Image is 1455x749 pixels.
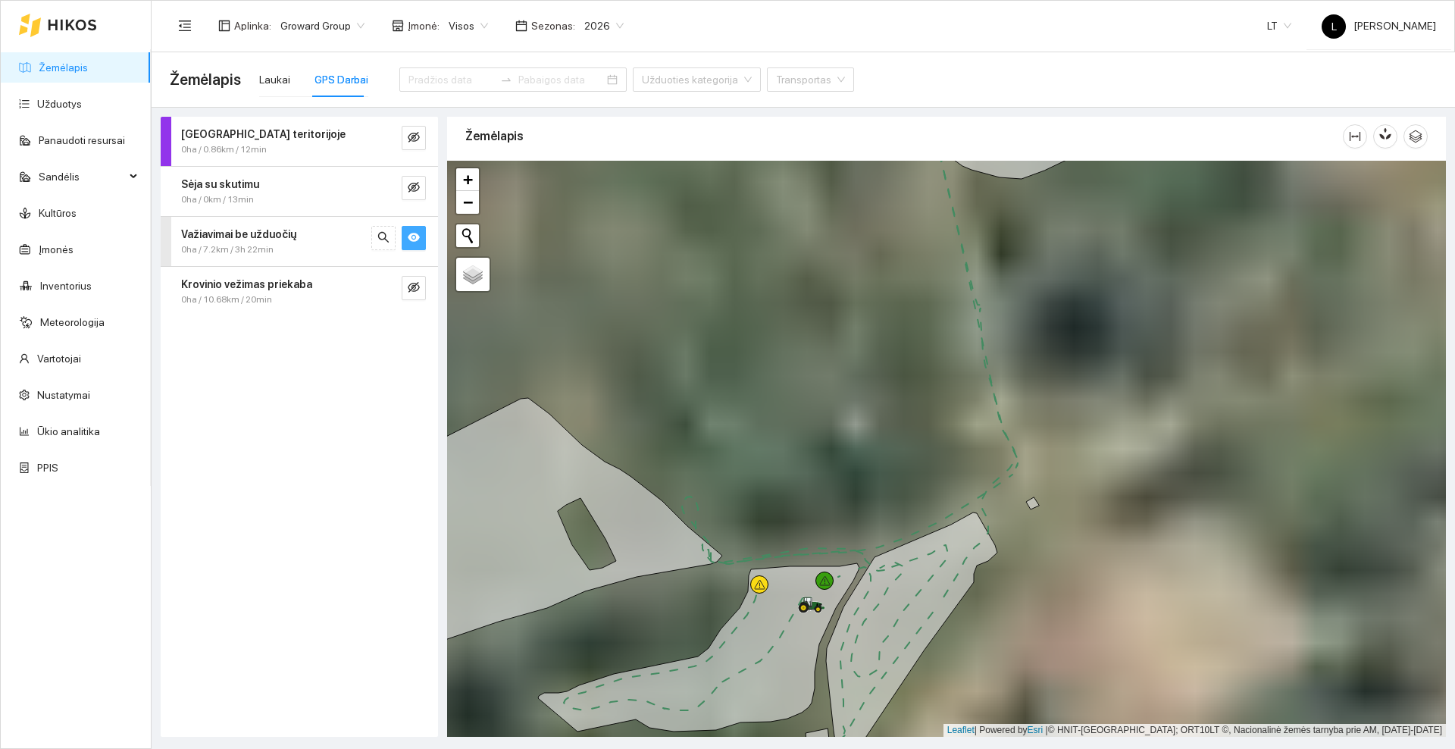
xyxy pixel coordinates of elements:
[170,11,200,41] button: menu-fold
[456,258,490,291] a: Layers
[456,168,479,191] a: Zoom in
[280,14,365,37] span: Groward Group
[39,243,74,255] a: Įmonės
[40,316,105,328] a: Meteorologija
[181,178,259,190] strong: Sėja su skutimu
[456,191,479,214] a: Zoom out
[181,243,274,257] span: 0ha / 7.2km / 3h 22min
[161,267,438,316] div: Krovinio vežimas priekaba0ha / 10.68km / 20mineye-invisible
[408,231,420,246] span: eye
[402,276,426,300] button: eye-invisible
[371,226,396,250] button: search
[500,74,512,86] span: swap-right
[39,161,125,192] span: Sandėlis
[500,74,512,86] span: to
[463,193,473,212] span: −
[1344,130,1366,143] span: column-width
[408,131,420,146] span: eye-invisible
[181,193,254,207] span: 0ha / 0km / 13min
[40,280,92,292] a: Inventorius
[1046,725,1048,735] span: |
[170,67,241,92] span: Žemėlapis
[259,71,290,88] div: Laukai
[181,228,296,240] strong: Važiavimai be užduočių
[392,20,404,32] span: shop
[531,17,575,34] span: Sezonas :
[314,71,368,88] div: GPS Darbai
[408,281,420,296] span: eye-invisible
[39,61,88,74] a: Žemėlapis
[181,293,272,307] span: 0ha / 10.68km / 20min
[402,176,426,200] button: eye-invisible
[37,353,81,365] a: Vartotojai
[449,14,488,37] span: Visos
[584,14,624,37] span: 2026
[402,226,426,250] button: eye
[37,389,90,401] a: Nustatymai
[181,128,346,140] strong: [GEOGRAPHIC_DATA] teritorijoje
[1267,14,1291,37] span: LT
[1331,14,1337,39] span: L
[161,217,438,266] div: Važiavimai be užduočių0ha / 7.2km / 3h 22minsearcheye
[161,117,438,166] div: [GEOGRAPHIC_DATA] teritorijoje0ha / 0.86km / 12mineye-invisible
[402,126,426,150] button: eye-invisible
[515,20,527,32] span: calendar
[377,231,390,246] span: search
[161,167,438,216] div: Sėja su skutimu0ha / 0km / 13mineye-invisible
[1028,725,1044,735] a: Esri
[37,462,58,474] a: PPIS
[181,278,312,290] strong: Krovinio vežimas priekaba
[456,224,479,247] button: Initiate a new search
[1343,124,1367,149] button: column-width
[463,170,473,189] span: +
[465,114,1343,158] div: Žemėlapis
[178,19,192,33] span: menu-fold
[181,143,267,157] span: 0ha / 0.86km / 12min
[37,98,82,110] a: Užduotys
[943,724,1446,737] div: | Powered by © HNIT-[GEOGRAPHIC_DATA]; ORT10LT ©, Nacionalinė žemės tarnyba prie AM, [DATE]-[DATE]
[218,20,230,32] span: layout
[1322,20,1436,32] span: [PERSON_NAME]
[947,725,975,735] a: Leaflet
[408,181,420,196] span: eye-invisible
[37,425,100,437] a: Ūkio analitika
[518,71,604,88] input: Pabaigos data
[234,17,271,34] span: Aplinka :
[408,17,440,34] span: Įmonė :
[408,71,494,88] input: Pradžios data
[39,134,125,146] a: Panaudoti resursai
[39,207,77,219] a: Kultūros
